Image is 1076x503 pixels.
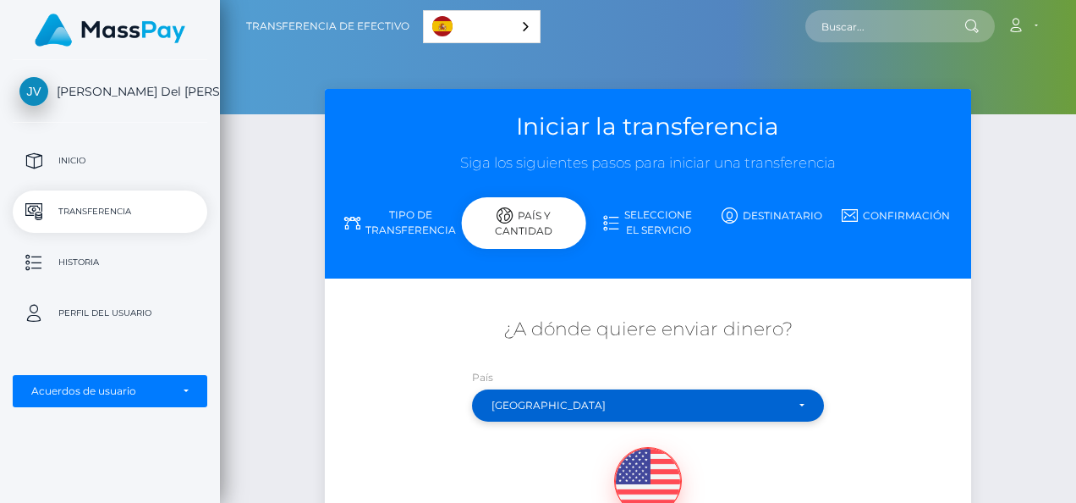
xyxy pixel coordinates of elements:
button: México [472,390,823,422]
h3: Iniciar la transferencia [338,110,958,143]
h5: ¿A dónde quiere enviar dinero? [338,317,958,343]
div: [GEOGRAPHIC_DATA] [491,399,784,412]
input: Buscar... [805,10,964,42]
a: Destinatario [710,201,834,230]
label: País [472,370,493,385]
a: Transferencia de efectivo [246,8,409,44]
button: Acuerdos de usuario [13,375,207,407]
span: [PERSON_NAME] Del [PERSON_NAME] [13,84,207,99]
div: Language [423,10,541,43]
aside: Language selected: Español [423,10,541,43]
div: País y cantidad [462,197,586,249]
p: Historia [19,250,200,275]
a: Historia [13,241,207,284]
div: Acuerdos de usuario [31,384,170,398]
a: Tipo de transferencia [338,201,462,245]
a: Transferencia [13,191,207,233]
a: Confirmación [834,201,958,230]
p: Perfil del usuario [19,301,200,326]
a: Español [424,11,540,42]
p: Transferencia [19,199,200,224]
p: Inicio [19,148,200,174]
h3: Siga los siguientes pasos para iniciar una transferencia [338,153,958,174]
a: Seleccione el servicio [586,201,711,245]
a: Perfil del usuario [13,292,207,334]
img: MassPay [35,14,185,47]
a: Inicio [13,140,207,182]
